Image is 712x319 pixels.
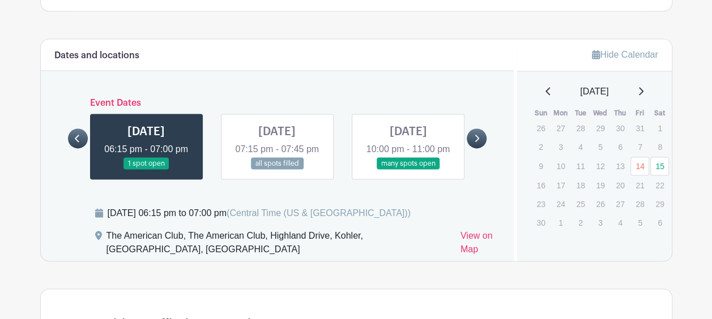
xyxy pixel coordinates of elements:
p: 4 [571,138,590,156]
p: 8 [650,138,669,156]
p: 27 [551,119,570,137]
h6: Dates and locations [54,50,139,61]
p: 12 [591,157,609,175]
a: 15 [650,157,669,175]
div: [DATE] 06:15 pm to 07:00 pm [108,206,411,220]
p: 2 [531,138,550,156]
th: Wed [590,107,610,119]
p: 6 [611,138,629,156]
p: 29 [591,119,609,137]
p: 22 [650,176,669,194]
p: 24 [551,195,570,213]
th: Fri [630,107,650,119]
span: [DATE] [580,85,608,98]
p: 1 [650,119,669,137]
th: Thu [610,107,630,119]
p: 26 [591,195,609,213]
p: 7 [630,138,649,156]
p: 30 [531,214,550,231]
p: 28 [630,195,649,213]
a: Hide Calendar [592,50,658,59]
p: 13 [611,157,629,175]
p: 17 [551,176,570,194]
p: 28 [571,119,590,137]
p: 27 [611,195,629,213]
p: 5 [630,214,649,231]
h6: Event Dates [88,98,467,109]
p: 16 [531,176,550,194]
p: 20 [611,176,629,194]
p: 9 [531,157,550,175]
p: 18 [571,176,590,194]
p: 11 [571,157,590,175]
p: 26 [531,119,550,137]
p: 3 [551,138,570,156]
span: (Central Time (US & [GEOGRAPHIC_DATA])) [227,208,411,218]
p: 19 [591,176,609,194]
p: 21 [630,176,649,194]
th: Tue [570,107,590,119]
a: 14 [630,157,649,175]
p: 30 [611,119,629,137]
p: 23 [531,195,550,213]
p: 10 [551,157,570,175]
a: View on Map [461,229,500,261]
p: 3 [591,214,609,231]
p: 31 [630,119,649,137]
p: 5 [591,138,609,156]
p: 1 [551,214,570,231]
th: Sat [650,107,670,119]
div: The American Club, The American Club, Highland Drive, Kohler, [GEOGRAPHIC_DATA], [GEOGRAPHIC_DATA] [106,229,451,261]
th: Sun [531,107,551,119]
p: 29 [650,195,669,213]
th: Mon [551,107,570,119]
p: 4 [611,214,629,231]
p: 2 [571,214,590,231]
p: 6 [650,214,669,231]
p: 25 [571,195,590,213]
